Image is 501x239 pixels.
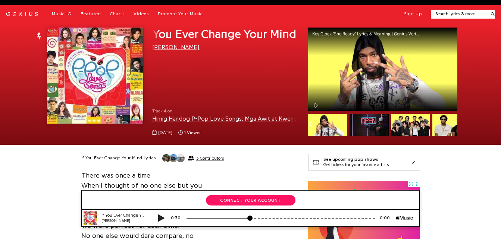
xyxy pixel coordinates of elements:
span: 3 Contributors [196,156,224,161]
div: -0:00 [300,25,320,31]
span: 1 viewer [178,130,201,136]
span: Videos [134,12,149,16]
span: Featured [81,12,101,16]
span: Charts [110,12,125,16]
h2: If You Ever Change Your Mind Lyrics [81,155,156,161]
img: 72x72bb.jpg [8,22,22,35]
div: See upcoming pop shows [323,157,389,162]
a: Charts [110,11,125,17]
div: Connect Your Account [131,5,220,15]
span: Promote Your Music [158,12,203,16]
span: 1 viewer [184,130,201,136]
span: [DATE] [158,130,172,136]
img: Cover art for If You Ever Change Your Mind by Marion Aunor [47,28,143,124]
a: Himig Handog P-Pop Love Songs: Mga Awit at Kwento ng Pusong Pilipino [152,116,354,122]
a: See upcoming pop showsGet tickets for your favorite artists [308,154,420,171]
span: If You Ever Change Your Mind [142,28,296,40]
button: 3 Contributors [162,154,224,163]
input: Search lyrics & more [431,11,486,17]
div: Get tickets for your favorite artists [323,162,389,168]
a: Promote Your Music [158,11,203,17]
span: Track 4 on [152,108,296,114]
button: Sign Up [404,11,422,17]
a: [PERSON_NAME] [152,44,200,50]
a: Videos [134,11,149,17]
a: Music IQ [52,11,72,17]
div: Key Glock 'She Ready' Lyrics & Meaning | Genius Verified [312,31,428,36]
a: Featured [81,11,101,17]
div: [PERSON_NAME] [26,28,71,34]
span: Music IQ [52,12,72,16]
div: If You Ever Change Your Mind [26,22,71,29]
